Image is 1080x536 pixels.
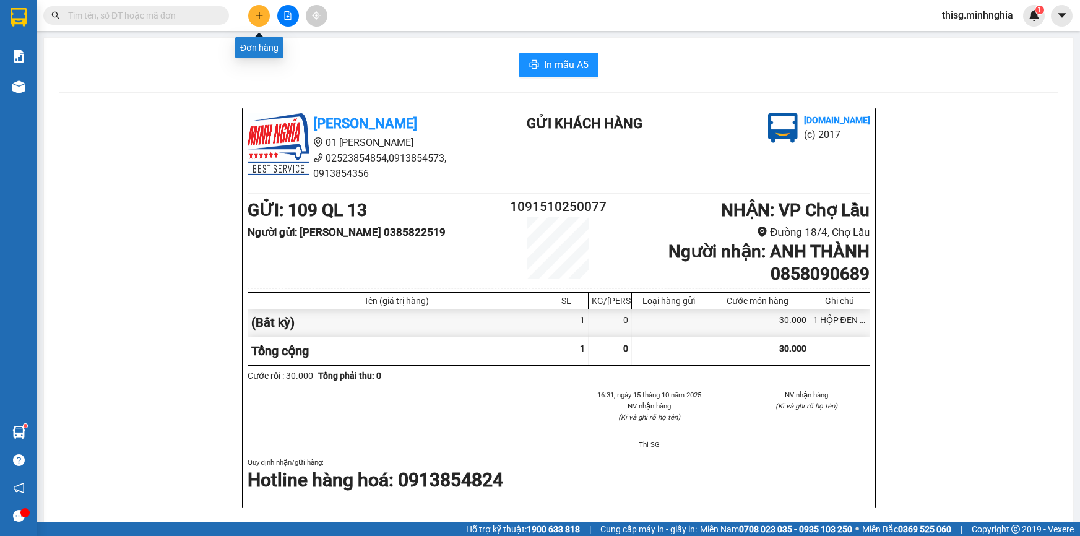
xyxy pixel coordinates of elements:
[700,522,852,536] span: Miền Nam
[248,150,478,181] li: 02523854854,0913854573, 0913854356
[862,522,951,536] span: Miền Bắc
[12,50,25,63] img: solution-icon
[544,57,589,72] span: In mẫu A5
[932,7,1023,23] span: thisg.minhnghia
[898,524,951,534] strong: 0369 525 060
[519,53,598,77] button: printerIn mẫu A5
[768,113,798,143] img: logo.jpg
[779,344,806,353] span: 30.000
[24,424,27,428] sup: 1
[804,127,870,142] li: (c) 2017
[739,524,852,534] strong: 0708 023 035 - 0935 103 250
[813,296,866,306] div: Ghi chú
[709,296,806,306] div: Cước món hàng
[757,227,767,237] span: environment
[13,482,25,494] span: notification
[68,9,214,22] input: Tìm tên, số ĐT hoặc mã đơn
[1035,6,1044,14] sup: 1
[527,116,642,131] b: Gửi khách hàng
[586,389,714,400] li: 16:31, ngày 15 tháng 10 năm 2025
[248,113,309,175] img: logo.jpg
[248,5,270,27] button: plus
[248,309,545,337] div: (Bất kỳ)
[255,11,264,20] span: plus
[961,522,962,536] span: |
[589,522,591,536] span: |
[1051,5,1073,27] button: caret-down
[586,400,714,412] li: NV nhận hàng
[507,197,611,217] h2: 1091510250077
[635,296,702,306] div: Loại hàng gửi
[589,309,632,337] div: 0
[810,309,870,337] div: 1 HỘP ĐEN MP
[545,309,589,337] div: 1
[12,426,25,439] img: warehouse-icon
[600,522,697,536] span: Cung cấp máy in - giấy in:
[313,137,323,147] span: environment
[13,510,25,522] span: message
[251,296,542,306] div: Tên (giá trị hàng)
[318,371,381,381] b: Tổng phải thu: 0
[248,457,870,493] div: Quy định nhận/gửi hàng :
[466,522,580,536] span: Hỗ trợ kỹ thuật:
[623,344,628,353] span: 0
[1037,6,1042,14] span: 1
[248,369,313,383] div: Cước rồi : 30.000
[548,296,585,306] div: SL
[12,80,25,93] img: warehouse-icon
[592,296,628,306] div: KG/[PERSON_NAME]
[11,8,27,27] img: logo-vxr
[312,11,321,20] span: aim
[706,309,810,337] div: 30.000
[1011,525,1020,534] span: copyright
[283,11,292,20] span: file-add
[743,389,870,400] li: NV nhận hàng
[775,402,837,410] i: (Kí và ghi rõ họ tên)
[248,135,478,150] li: 01 [PERSON_NAME]
[313,116,417,131] b: [PERSON_NAME]
[618,413,680,421] i: (Kí và ghi rõ họ tên)
[248,469,503,491] strong: Hotline hàng hoá: 0913854824
[51,11,60,20] span: search
[668,241,870,284] b: Người nhận : ANH THÀNH 0858090689
[804,115,870,125] b: [DOMAIN_NAME]
[277,5,299,27] button: file-add
[251,344,309,358] span: Tổng cộng
[586,439,714,450] li: Thi SG
[306,5,327,27] button: aim
[855,527,859,532] span: ⚪️
[1029,10,1040,21] img: icon-new-feature
[1056,10,1068,21] span: caret-down
[13,454,25,466] span: question-circle
[248,200,367,220] b: GỬI : 109 QL 13
[610,224,870,241] li: Đường 18/4, Chợ Lầu
[313,153,323,163] span: phone
[527,524,580,534] strong: 1900 633 818
[721,200,870,220] b: NHẬN : VP Chợ Lầu
[580,344,585,353] span: 1
[529,59,539,71] span: printer
[248,226,446,238] b: Người gửi : [PERSON_NAME] 0385822519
